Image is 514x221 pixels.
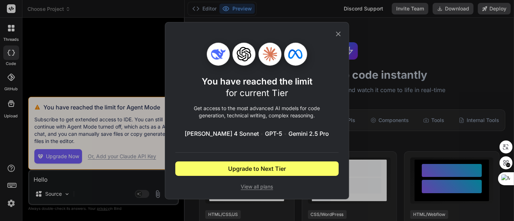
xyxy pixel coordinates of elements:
span: View all plans [175,183,339,190]
span: • [261,129,264,138]
h1: You have reached the limit [202,76,312,99]
img: Deepseek [211,47,226,61]
button: Upgrade to Next Tier [175,161,339,176]
span: Upgrade to Next Tier [228,164,286,173]
span: Gemini 2.5 Pro [289,129,329,138]
p: Get access to the most advanced AI models for code generation, technical writing, complex reasoning. [175,105,339,119]
span: for current Tier [226,88,288,98]
span: [PERSON_NAME] 4 Sonnet [185,129,259,138]
span: GPT-5 [265,129,283,138]
span: • [284,129,287,138]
